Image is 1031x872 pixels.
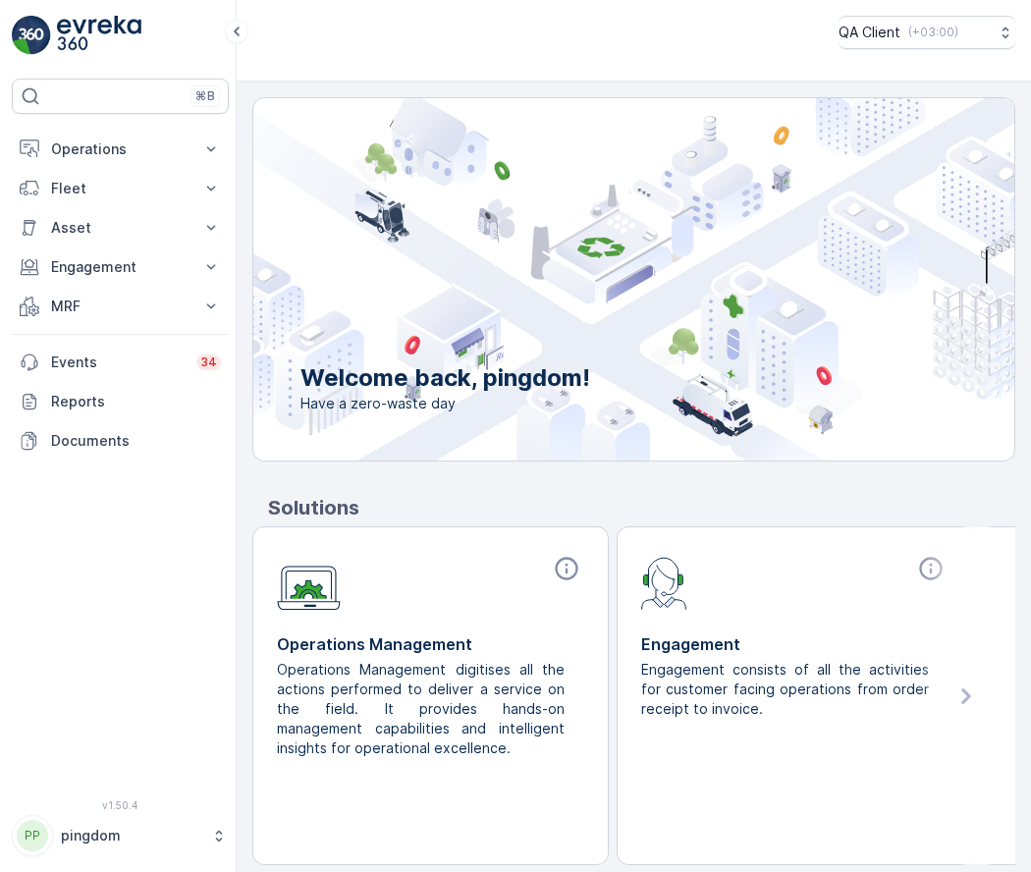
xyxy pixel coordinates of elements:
p: Operations Management [277,632,584,656]
p: QA Client [839,23,900,42]
button: Asset [12,208,229,247]
p: Engagement [51,257,190,277]
p: Operations [51,139,190,159]
img: module-icon [277,555,341,611]
a: Events34 [12,343,229,382]
p: Asset [51,218,190,238]
button: Fleet [12,169,229,208]
p: Engagement consists of all the activities for customer facing operations from order receipt to in... [641,660,933,719]
p: Documents [51,431,221,451]
img: city illustration [165,98,1014,461]
a: Reports [12,382,229,421]
button: Operations [12,130,229,169]
button: Engagement [12,247,229,287]
span: v 1.50.4 [12,799,229,811]
img: logo_light-DOdMpM7g.png [57,16,141,55]
p: MRF [51,297,190,316]
div: PP [17,820,48,851]
p: 34 [200,354,217,370]
p: Welcome back, pingdom! [300,362,590,394]
span: Have a zero-waste day [300,394,590,413]
p: ⌘B [195,88,215,104]
p: Events [51,353,185,372]
p: Operations Management digitises all the actions performed to deliver a service on the field. It p... [277,660,569,758]
p: pingdom [61,826,201,845]
img: logo [12,16,51,55]
p: ( +03:00 ) [908,25,958,40]
p: Reports [51,392,221,411]
p: Fleet [51,179,190,198]
a: Documents [12,421,229,461]
p: Solutions [268,493,1015,522]
button: MRF [12,287,229,326]
p: Engagement [641,632,949,656]
button: PPpingdom [12,815,229,856]
img: module-icon [641,555,687,610]
button: QA Client(+03:00) [839,16,1015,49]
